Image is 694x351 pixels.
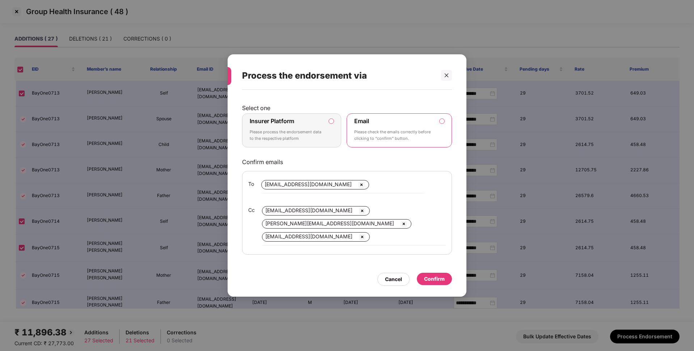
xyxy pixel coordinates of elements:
img: svg+xml;base64,PHN2ZyBpZD0iQ3Jvc3MtMzJ4MzIiIHhtbG5zPSJodHRwOi8vd3d3LnczLm9yZy8yMDAwL3N2ZyIgd2lkdG... [357,180,366,189]
p: Select one [242,104,452,112]
span: [PERSON_NAME][EMAIL_ADDRESS][DOMAIN_NAME] [265,220,394,226]
input: EmailPlease check the emails correctly before clicking to “confirm” button. [440,119,444,124]
input: Insurer PlatformPlease process the endorsement data to the respective platform [329,119,334,124]
img: svg+xml;base64,PHN2ZyBpZD0iQ3Jvc3MtMzJ4MzIiIHhtbG5zPSJodHRwOi8vd3d3LnczLm9yZy8yMDAwL3N2ZyIgd2lkdG... [358,233,367,241]
label: Insurer Platform [250,117,294,125]
img: svg+xml;base64,PHN2ZyBpZD0iQ3Jvc3MtMzJ4MzIiIHhtbG5zPSJodHRwOi8vd3d3LnczLm9yZy8yMDAwL3N2ZyIgd2lkdG... [399,220,408,228]
p: Please process the endorsement data to the respective platform [250,129,323,142]
label: Email [354,117,369,125]
span: Cc [248,206,255,214]
span: To [248,180,254,188]
span: close [444,73,449,78]
p: Please check the emails correctly before clicking to “confirm” button. [354,129,434,142]
span: [EMAIL_ADDRESS][DOMAIN_NAME] [265,233,352,239]
div: Process the endorsement via [242,62,435,90]
span: [EMAIL_ADDRESS][DOMAIN_NAME] [265,207,352,213]
div: Confirm [424,275,445,283]
span: [EMAIL_ADDRESS][DOMAIN_NAME] [265,181,352,187]
img: svg+xml;base64,PHN2ZyBpZD0iQ3Jvc3MtMzJ4MzIiIHhtbG5zPSJodHRwOi8vd3d3LnczLm9yZy8yMDAwL3N2ZyIgd2lkdG... [358,206,367,215]
div: Cancel [385,275,402,283]
p: Confirm emails [242,158,452,166]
